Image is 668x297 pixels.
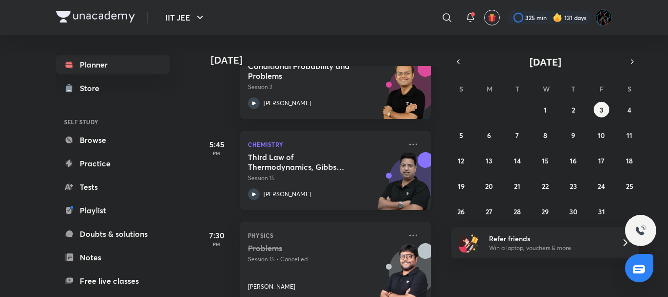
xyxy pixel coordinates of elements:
[56,248,170,267] a: Notes
[622,153,637,168] button: October 18, 2025
[569,207,578,216] abbr: October 30, 2025
[453,178,469,194] button: October 19, 2025
[553,13,562,23] img: streak
[598,156,604,165] abbr: October 17, 2025
[626,131,632,140] abbr: October 11, 2025
[487,84,492,93] abbr: Monday
[622,127,637,143] button: October 11, 2025
[56,114,170,130] h6: SELF STUDY
[56,11,135,23] img: Company Logo
[458,182,465,191] abbr: October 19, 2025
[481,204,497,219] button: October 27, 2025
[197,229,236,241] h5: 7:30
[627,105,631,114] abbr: October 4, 2025
[248,282,295,291] p: [PERSON_NAME]
[515,131,519,140] abbr: October 7, 2025
[594,204,609,219] button: October 31, 2025
[248,174,401,183] p: Session 15
[594,102,609,117] button: October 3, 2025
[622,178,637,194] button: October 25, 2025
[570,182,577,191] abbr: October 23, 2025
[598,182,605,191] abbr: October 24, 2025
[485,182,493,191] abbr: October 20, 2025
[56,78,170,98] a: Store
[537,127,553,143] button: October 8, 2025
[248,83,401,91] p: Session 2
[537,153,553,168] button: October 15, 2025
[510,204,525,219] button: October 28, 2025
[594,127,609,143] button: October 10, 2025
[489,233,609,244] h6: Refer friends
[514,182,520,191] abbr: October 21, 2025
[248,138,401,150] p: Chemistry
[264,190,311,199] p: [PERSON_NAME]
[488,13,496,22] img: avatar
[598,131,605,140] abbr: October 10, 2025
[542,182,549,191] abbr: October 22, 2025
[515,84,519,93] abbr: Tuesday
[453,153,469,168] button: October 12, 2025
[248,255,401,264] p: Session 15 • Cancelled
[600,105,603,114] abbr: October 3, 2025
[481,153,497,168] button: October 13, 2025
[541,207,549,216] abbr: October 29, 2025
[510,178,525,194] button: October 21, 2025
[465,55,625,69] button: [DATE]
[453,127,469,143] button: October 5, 2025
[537,204,553,219] button: October 29, 2025
[248,152,370,172] h5: Third Law of Thermodynamics, Gibbs Function
[486,156,492,165] abbr: October 13, 2025
[594,153,609,168] button: October 17, 2025
[489,244,609,252] p: Win a laptop, vouchers & more
[571,84,575,93] abbr: Thursday
[56,154,170,173] a: Practice
[594,178,609,194] button: October 24, 2025
[530,55,561,69] span: [DATE]
[56,130,170,150] a: Browse
[481,178,497,194] button: October 20, 2025
[264,99,311,108] p: [PERSON_NAME]
[543,131,547,140] abbr: October 8, 2025
[56,201,170,220] a: Playlist
[56,224,170,244] a: Doubts & solutions
[487,131,491,140] abbr: October 6, 2025
[626,182,633,191] abbr: October 25, 2025
[459,233,479,252] img: referral
[627,84,631,93] abbr: Saturday
[486,207,492,216] abbr: October 27, 2025
[635,225,646,236] img: ttu
[565,204,581,219] button: October 30, 2025
[197,241,236,247] p: PM
[459,131,463,140] abbr: October 5, 2025
[514,156,521,165] abbr: October 14, 2025
[626,156,633,165] abbr: October 18, 2025
[211,54,441,66] h4: [DATE]
[481,127,497,143] button: October 6, 2025
[622,102,637,117] button: October 4, 2025
[248,61,370,81] h5: Conditional Probability and Problems
[570,156,577,165] abbr: October 16, 2025
[453,204,469,219] button: October 26, 2025
[543,84,550,93] abbr: Wednesday
[248,229,401,241] p: Physics
[377,61,431,129] img: unacademy
[458,156,464,165] abbr: October 12, 2025
[197,138,236,150] h5: 5:45
[572,105,575,114] abbr: October 2, 2025
[571,131,575,140] abbr: October 9, 2025
[510,127,525,143] button: October 7, 2025
[565,153,581,168] button: October 16, 2025
[542,156,549,165] abbr: October 15, 2025
[56,55,170,74] a: Planner
[565,178,581,194] button: October 23, 2025
[595,9,612,26] img: Umang Raj
[565,102,581,117] button: October 2, 2025
[56,177,170,197] a: Tests
[537,102,553,117] button: October 1, 2025
[544,105,547,114] abbr: October 1, 2025
[565,127,581,143] button: October 9, 2025
[80,82,105,94] div: Store
[513,207,521,216] abbr: October 28, 2025
[197,150,236,156] p: PM
[377,152,431,220] img: unacademy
